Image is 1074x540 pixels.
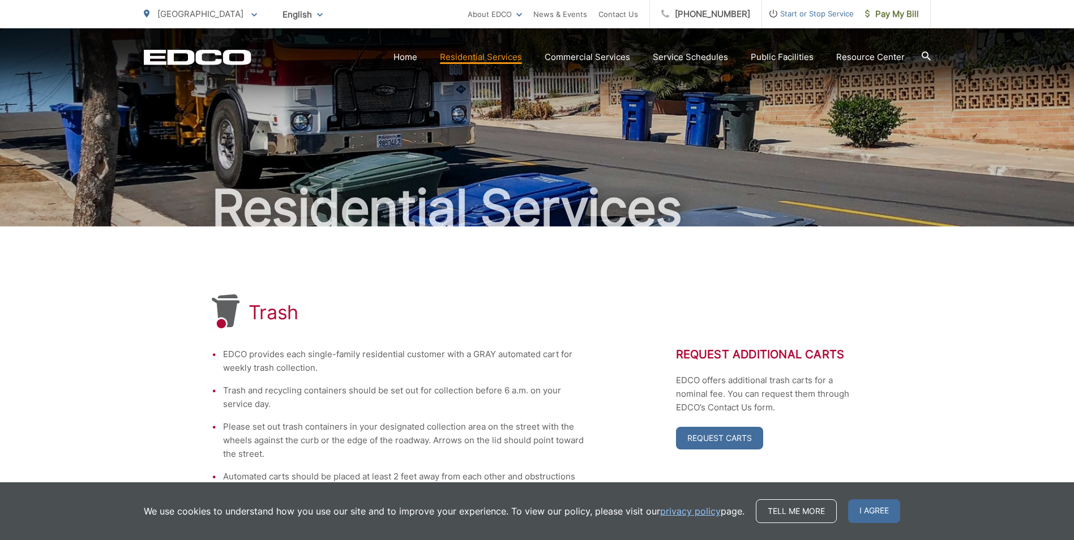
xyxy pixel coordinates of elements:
[676,374,863,414] p: EDCO offers additional trash carts for a nominal fee. You can request them through EDCO’s Contact...
[144,49,251,65] a: EDCD logo. Return to the homepage.
[676,427,763,449] a: Request Carts
[393,50,417,64] a: Home
[676,348,863,361] h2: Request Additional Carts
[533,7,587,21] a: News & Events
[440,50,522,64] a: Residential Services
[756,499,837,523] a: Tell me more
[865,7,919,21] span: Pay My Bill
[223,348,585,375] li: EDCO provides each single-family residential customer with a GRAY automated cart for weekly trash...
[836,50,905,64] a: Resource Center
[144,180,931,237] h2: Residential Services
[249,301,299,324] h1: Trash
[545,50,630,64] a: Commercial Services
[144,504,744,518] p: We use cookies to understand how you use our site and to improve your experience. To view our pol...
[223,384,585,411] li: Trash and recycling containers should be set out for collection before 6 a.m. on your service day.
[598,7,638,21] a: Contact Us
[157,8,243,19] span: [GEOGRAPHIC_DATA]
[848,499,900,523] span: I agree
[751,50,814,64] a: Public Facilities
[223,470,585,497] li: Automated carts should be placed at least 2 feet away from each other and obstructions such as pa...
[223,420,585,461] li: Please set out trash containers in your designated collection area on the street with the wheels ...
[653,50,728,64] a: Service Schedules
[660,504,721,518] a: privacy policy
[468,7,522,21] a: About EDCO
[274,5,331,24] span: English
